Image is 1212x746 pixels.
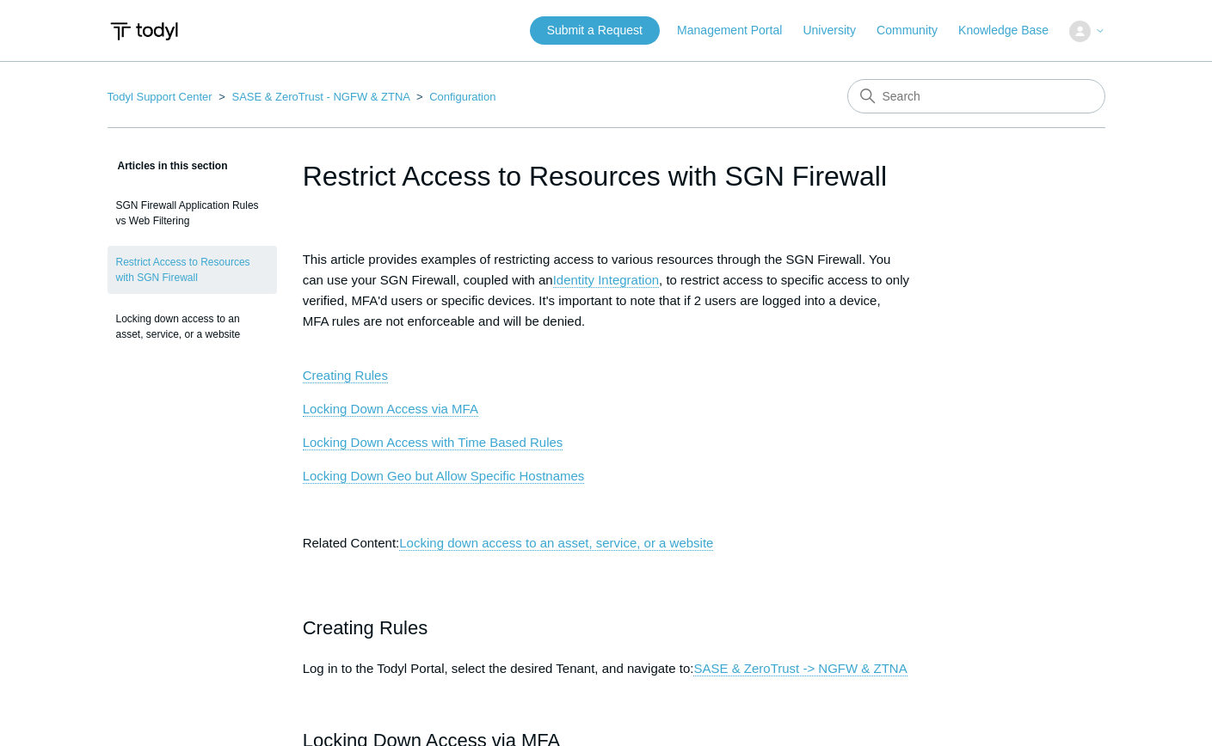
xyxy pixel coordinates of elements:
a: Knowledge Base [958,21,1066,40]
a: Locking down access to an asset, service, or a website [399,535,713,551]
a: Locking Down Access with Time Based Rules [303,435,563,450]
li: Todyl Support Center [108,90,216,103]
a: Locking Down Geo but Allow Specific Hostnames [303,468,585,484]
p: Related Content: [303,533,910,553]
a: SGN Firewall Application Rules vs Web Filtering [108,189,277,237]
a: Restrict Access to Resources with SGN Firewall [108,246,277,294]
a: SASE & ZeroTrust - NGFW & ZTNA [231,90,409,103]
img: Todyl Support Center Help Center home page [108,15,181,47]
li: Configuration [413,90,496,103]
a: Management Portal [677,21,799,40]
span: Articles in this section [108,160,228,172]
a: Todyl Support Center [108,90,212,103]
li: SASE & ZeroTrust - NGFW & ZTNA [215,90,413,103]
a: Locking down access to an asset, service, or a website [108,303,277,351]
a: SASE & ZeroTrust -> NGFW & ZTNA [693,661,907,676]
p: Log in to the Todyl Portal, select the desired Tenant, and navigate to: [303,658,910,679]
a: Creating Rules [303,368,388,383]
p: This article provides examples of restricting access to various resources through the SGN Firewal... [303,249,910,352]
h1: Restrict Access to Resources with SGN Firewall [303,156,910,197]
a: Identity Integration [553,272,659,288]
input: Search [847,79,1105,113]
a: Community [877,21,955,40]
h2: Creating Rules [303,613,910,643]
a: Configuration [429,90,495,103]
a: University [803,21,872,40]
a: Submit a Request [530,16,660,45]
a: Locking Down Access via MFA [303,401,478,417]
